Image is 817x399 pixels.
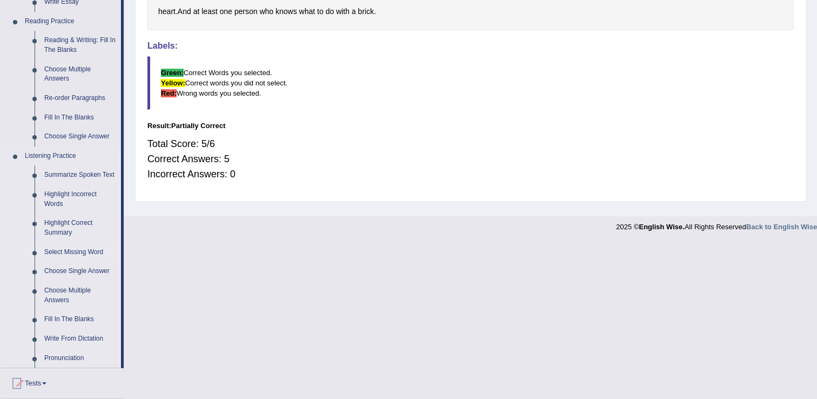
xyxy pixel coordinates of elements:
[193,7,200,16] b: at
[746,223,817,231] a: Back to English Wise
[352,7,356,16] b: a
[326,7,334,16] b: do
[639,223,684,231] strong: English Wise.
[39,262,121,281] a: Choose Single Answer
[336,7,349,16] b: with
[39,310,121,329] a: Fill In The Blanks
[161,69,184,77] b: Green:
[20,12,121,31] a: Reading Practice
[1,368,124,395] a: Tests
[220,7,232,16] b: one
[39,127,121,147] a: Choose Single Answer
[616,216,817,232] div: 2025 © All Rights Reserved
[147,131,794,187] div: Total Score: 5/6 Correct Answers: 5 Incorrect Answers: 0
[20,147,121,166] a: Listening Practice
[39,214,121,242] a: Highlight Correct Summary
[39,185,121,214] a: Highlight Incorrect Words
[299,7,315,16] b: what
[39,243,121,262] a: Select Missing Word
[39,165,121,185] a: Summarize Spoken Text
[358,7,374,16] b: brick
[158,7,175,16] b: heart
[39,31,121,59] a: Reading & Writing: Fill In The Blanks
[147,121,794,131] div: Result:
[161,79,185,87] b: Yellow:
[147,41,794,51] h4: Labels:
[275,7,297,16] b: knows
[39,108,121,128] a: Fill In The Blanks
[201,7,218,16] b: least
[39,89,121,108] a: Re-order Paragraphs
[161,89,177,97] b: Red:
[260,7,274,16] b: who
[234,7,258,16] b: person
[317,7,323,16] b: to
[39,281,121,310] a: Choose Multiple Answers
[147,56,794,110] blockquote: Correct Words you selected. Correct words you did not select. Wrong words you selected.
[39,349,121,368] a: Pronunciation
[39,60,121,89] a: Choose Multiple Answers
[39,329,121,349] a: Write From Dictation
[178,7,191,16] b: And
